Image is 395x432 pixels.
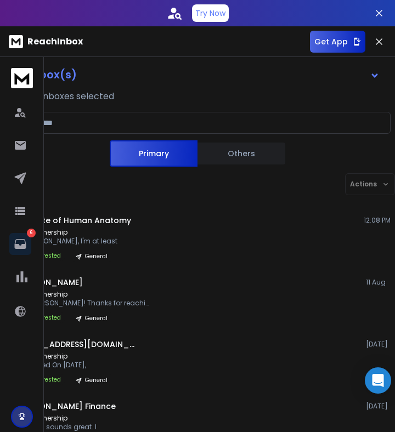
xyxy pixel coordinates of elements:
p: ReachInbox [27,35,83,48]
h1: [PERSON_NAME] Finance [18,401,116,412]
button: Get App [310,31,365,53]
p: Try Now [195,8,225,19]
h1: [PERSON_NAME] [18,277,83,288]
button: All Inbox(s) [4,64,388,86]
p: Interested [32,376,61,384]
p: General [85,252,108,260]
h3: Inboxes selected [41,90,114,103]
p: Interested On [DATE], [18,361,114,370]
p: [DATE] [366,340,391,349]
h1: Institute of Human Anatomy [18,215,131,226]
p: General [85,376,108,384]
div: Open Intercom Messenger [365,367,391,394]
img: logo [11,68,33,88]
button: Primary [110,140,198,167]
p: Re: partnership [18,228,117,237]
button: Others [198,141,285,166]
h1: [EMAIL_ADDRESS][DOMAIN_NAME] [18,339,138,350]
p: Re: partnership [18,352,114,361]
p: Interested [32,314,61,322]
p: Interested [32,252,61,260]
button: Try Now [192,4,229,22]
p: 11 Aug [366,278,391,287]
p: 6 [27,229,36,237]
p: Hey [PERSON_NAME]! Thanks for reaching [18,299,149,308]
p: Re: partnership [18,414,114,423]
p: Hey, this sounds great. I [18,423,114,431]
p: Re: partnership [18,290,149,299]
h1: All Inbox(s) [13,69,77,80]
a: 6 [9,233,31,255]
p: [DATE] [366,402,391,411]
p: Hi [PERSON_NAME], I'm at least [18,237,117,246]
p: 12:08 PM [364,216,391,225]
p: General [85,314,108,322]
